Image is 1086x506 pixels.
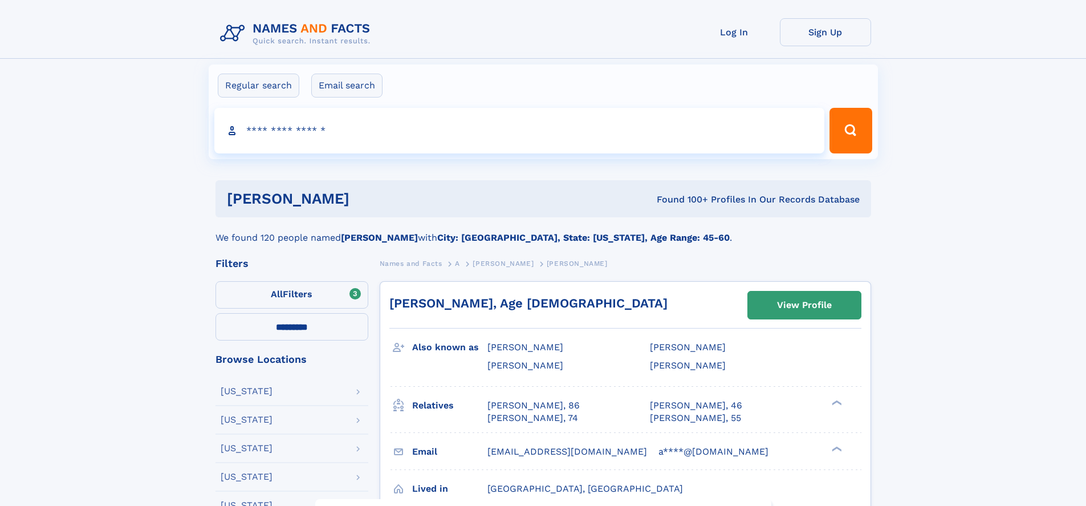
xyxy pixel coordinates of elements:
div: ❯ [829,445,843,452]
img: Logo Names and Facts [215,18,380,49]
span: [PERSON_NAME] [650,342,726,353]
span: [PERSON_NAME] [650,360,726,371]
span: [PERSON_NAME] [473,260,534,268]
div: Filters [215,258,368,269]
div: [US_STATE] [221,415,272,424]
h3: Relatives [412,396,487,415]
label: Regular search [218,74,299,98]
span: A [455,260,460,268]
span: [PERSON_NAME] [547,260,608,268]
a: [PERSON_NAME] [473,256,534,270]
div: [US_STATE] [221,444,272,453]
a: A [455,256,460,270]
h3: Email [412,442,487,462]
a: Sign Up [780,18,871,46]
span: All [271,289,283,299]
a: Names and Facts [380,256,442,270]
b: City: [GEOGRAPHIC_DATA], State: [US_STATE], Age Range: 45-60 [437,232,730,243]
label: Filters [215,281,368,309]
b: [PERSON_NAME] [341,232,418,243]
div: We found 120 people named with . [215,217,871,245]
span: [PERSON_NAME] [487,360,563,371]
div: ❯ [829,399,843,406]
span: [GEOGRAPHIC_DATA], [GEOGRAPHIC_DATA] [487,483,683,494]
a: [PERSON_NAME], 46 [650,399,742,412]
div: [US_STATE] [221,472,272,481]
a: [PERSON_NAME], 55 [650,412,741,424]
div: [US_STATE] [221,387,272,396]
span: [PERSON_NAME] [487,342,563,353]
a: [PERSON_NAME], 86 [487,399,580,412]
h3: Also known as [412,338,487,357]
h1: [PERSON_NAME] [227,192,503,206]
a: [PERSON_NAME], 74 [487,412,578,424]
h3: Lived in [412,479,487,499]
div: Browse Locations [215,354,368,365]
a: View Profile [748,292,861,319]
div: Found 100+ Profiles In Our Records Database [503,193,860,206]
button: Search Button [829,108,872,153]
a: [PERSON_NAME], Age [DEMOGRAPHIC_DATA] [389,296,668,310]
input: search input [214,108,825,153]
div: View Profile [777,292,832,318]
label: Email search [311,74,383,98]
span: [EMAIL_ADDRESS][DOMAIN_NAME] [487,446,647,457]
a: Log In [689,18,780,46]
